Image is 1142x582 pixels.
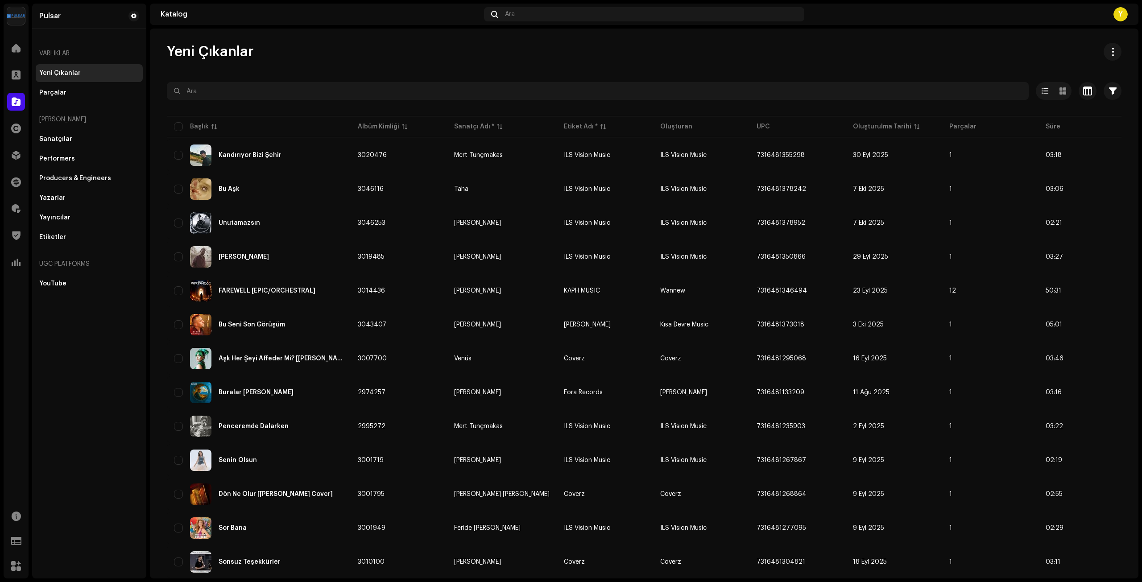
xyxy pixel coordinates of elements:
span: 02:29 [1046,525,1063,531]
span: 7316481277095 [757,525,806,531]
input: Ara [167,82,1029,100]
span: 1 [949,220,952,226]
span: 7 Eki 2025 [853,186,884,192]
re-m-nav-item: Performers [36,150,143,168]
re-m-nav-item: Yeni Çıkanlar [36,64,143,82]
span: 16 Eyl 2025 [853,355,887,362]
span: 9 Eyl 2025 [853,491,884,497]
re-a-nav-header: Varlıklar [36,43,143,64]
img: d59b4419-acde-417b-bedb-dc3cab8be0a8 [190,212,211,234]
span: 7316481304821 [757,559,805,565]
span: ILS Vision Music [564,525,610,531]
span: ILS Vision Music [660,423,707,429]
span: Fora Records [564,389,603,396]
span: Ceren Sagu [454,220,550,226]
span: Yeni Çıkanlar [167,43,254,61]
div: Oluşturulma Tarihi [853,122,911,131]
span: 3019485 [358,254,385,260]
span: Coverz [660,491,681,497]
span: 7316481355298 [757,152,805,158]
div: Yazarlar [39,194,66,202]
span: Mert Tunçmakas [454,423,550,429]
span: 9 Eyl 2025 [853,457,884,463]
span: 50:31 [1046,288,1061,294]
img: 93d666ea-24d4-4f03-aa1a-899c9ed8cd11 [190,517,211,539]
div: YouTube [39,280,66,287]
span: 7316481350866 [757,254,806,260]
img: 03c2fa7c-75d8-4934-ab24-cd20ccd69a15 [190,450,211,471]
re-m-nav-item: Sanatçılar [36,130,143,148]
span: 1 [949,355,952,362]
span: ILS Vision Music [564,186,610,192]
div: Producers & Engineers [39,175,111,182]
div: FAREWELL [EPIC/ORCHESTRAL] [219,288,315,294]
span: 7316481378952 [757,220,805,226]
span: 3001719 [358,457,384,463]
div: [PERSON_NAME] [PERSON_NAME] [454,491,550,497]
div: Kandırıyor Bizi Şehir [219,152,281,158]
span: 3010100 [358,559,385,565]
span: Ali Talha Çevik [454,491,550,497]
img: 9cf37bc2-2144-4bbf-bb94-535d67f5dd20 [190,144,211,166]
span: Coverz [660,559,681,565]
div: Başlık [190,122,209,131]
div: Taha [454,186,468,192]
span: 1 [949,559,952,565]
span: Taha [454,186,550,192]
span: ILS Vision Music [660,220,707,226]
div: Senin Olsun [219,457,257,463]
span: 1 [949,457,952,463]
span: 03:16 [1046,389,1062,396]
div: [PERSON_NAME] [454,220,501,226]
span: Kısa Devre Music [660,322,708,328]
div: Penceremde Dalarken [219,423,289,429]
re-m-nav-item: Etiketler [36,228,143,246]
span: 2974257 [358,389,385,396]
span: 03:06 [1046,186,1063,192]
div: Pulsar [39,12,61,20]
div: Y [1113,7,1128,21]
span: Coverz [564,559,585,565]
span: Mustafa Bayraktar [454,322,550,328]
img: e381b0eb-7e20-43f9-899a-b7c6ad153c2a [190,551,211,573]
span: KAPH MUSIC [564,288,600,294]
re-m-nav-item: YouTube [36,275,143,293]
span: Coverz [660,355,681,362]
img: a46828ee-1314-4406-99c2-28bd366fa7e6 [190,246,211,268]
div: Feride [PERSON_NAME] [454,525,521,531]
span: 3046116 [358,186,384,192]
div: Parçalar [39,89,66,96]
span: 7316481133209 [757,389,804,396]
re-m-nav-item: Yazarlar [36,189,143,207]
div: Buralar Issız [219,389,294,396]
span: 1 [949,254,952,260]
span: 3 Eki 2025 [853,322,884,328]
span: 7316481378242 [757,186,806,192]
div: [PERSON_NAME] [454,559,501,565]
div: Mert Tunçmakas [454,423,503,429]
div: [PERSON_NAME] [454,457,501,463]
div: Sonsuz Teşekkürler [219,559,281,565]
img: 100f2671-afdd-47c2-a7e8-123d3e77435b [190,178,211,200]
div: [PERSON_NAME] [454,389,501,396]
span: 02:19 [1046,457,1062,463]
span: 2 Eyl 2025 [853,423,884,429]
div: [PERSON_NAME] [454,322,501,328]
span: 03:18 [1046,152,1062,158]
span: 1 [949,525,952,531]
span: 02:55 [1046,491,1063,497]
span: ILS Vision Music [660,525,707,531]
span: 9 Eyl 2025 [853,525,884,531]
span: 03:46 [1046,355,1063,362]
span: 1 [949,186,952,192]
span: 2995272 [358,423,385,429]
span: 7316481295068 [757,355,806,362]
span: 3001795 [358,491,385,497]
span: 1 [949,389,952,396]
span: 03:11 [1046,559,1060,565]
span: ILS Vision Music [564,152,610,158]
span: ILS Vision Music [564,457,610,463]
img: c02c57c4-807e-4418-af75-a836b9c54171 [190,483,211,505]
span: Feride Hilal Akın [454,525,550,531]
re-m-nav-item: Parçalar [36,84,143,102]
